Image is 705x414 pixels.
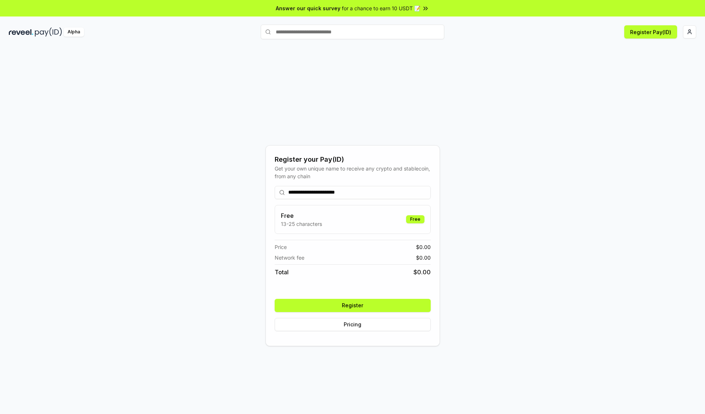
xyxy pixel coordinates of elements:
[281,211,322,220] h3: Free
[406,215,424,223] div: Free
[275,268,289,276] span: Total
[64,28,84,37] div: Alpha
[342,4,420,12] span: for a chance to earn 10 USDT 📝
[416,243,431,251] span: $ 0.00
[281,220,322,228] p: 13-25 characters
[275,243,287,251] span: Price
[624,25,677,39] button: Register Pay(ID)
[9,28,33,37] img: reveel_dark
[275,254,304,261] span: Network fee
[275,165,431,180] div: Get your own unique name to receive any crypto and stablecoin, from any chain
[275,154,431,165] div: Register your Pay(ID)
[35,28,62,37] img: pay_id
[413,268,431,276] span: $ 0.00
[275,318,431,331] button: Pricing
[275,299,431,312] button: Register
[416,254,431,261] span: $ 0.00
[276,4,340,12] span: Answer our quick survey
